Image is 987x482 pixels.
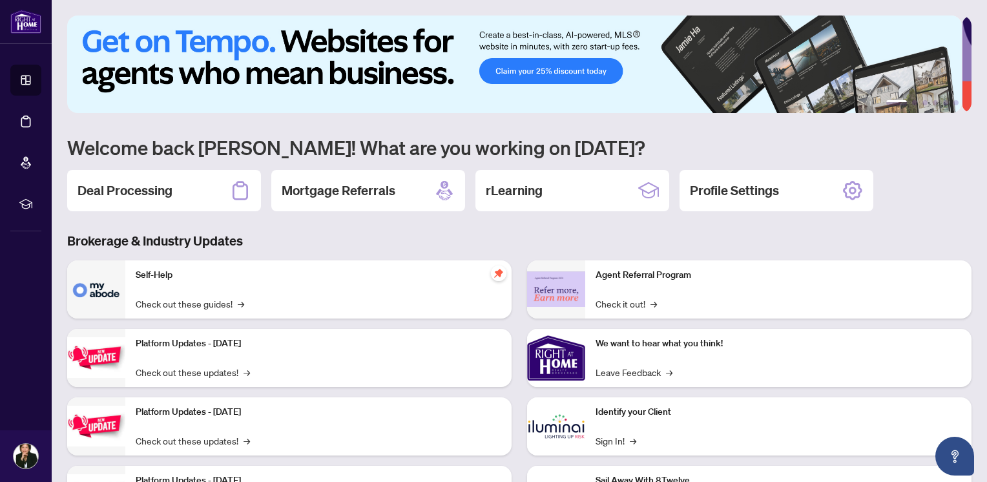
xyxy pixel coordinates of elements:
img: Platform Updates - July 21, 2025 [67,337,125,378]
span: → [244,434,250,448]
span: → [238,297,244,311]
a: Check out these updates!→ [136,434,250,448]
span: → [630,434,636,448]
button: 5 [943,100,948,105]
span: → [244,365,250,379]
a: Check out these guides!→ [136,297,244,311]
a: Check it out!→ [596,297,657,311]
button: 1 [886,100,907,105]
img: Self-Help [67,260,125,319]
h2: Profile Settings [690,182,779,200]
h3: Brokerage & Industry Updates [67,232,971,250]
a: Leave Feedback→ [596,365,672,379]
h1: Welcome back [PERSON_NAME]! What are you working on [DATE]? [67,135,971,160]
img: Identify your Client [527,397,585,456]
span: → [650,297,657,311]
img: logo [10,10,41,34]
span: pushpin [491,266,506,281]
img: Slide 0 [67,16,962,113]
p: We want to hear what you think! [596,337,961,351]
p: Platform Updates - [DATE] [136,337,501,351]
h2: Mortgage Referrals [282,182,395,200]
p: Identify your Client [596,405,961,419]
img: We want to hear what you think! [527,329,585,387]
p: Agent Referral Program [596,268,961,282]
button: 6 [953,100,959,105]
p: Self-Help [136,268,501,282]
h2: Deal Processing [78,182,172,200]
button: 2 [912,100,917,105]
p: Platform Updates - [DATE] [136,405,501,419]
img: Agent Referral Program [527,271,585,307]
img: Platform Updates - July 8, 2025 [67,406,125,446]
button: 4 [933,100,938,105]
img: Profile Icon [14,444,38,468]
button: 3 [922,100,928,105]
h2: rLearning [486,182,543,200]
button: Open asap [935,437,974,476]
span: → [666,365,672,379]
a: Check out these updates!→ [136,365,250,379]
a: Sign In!→ [596,434,636,448]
